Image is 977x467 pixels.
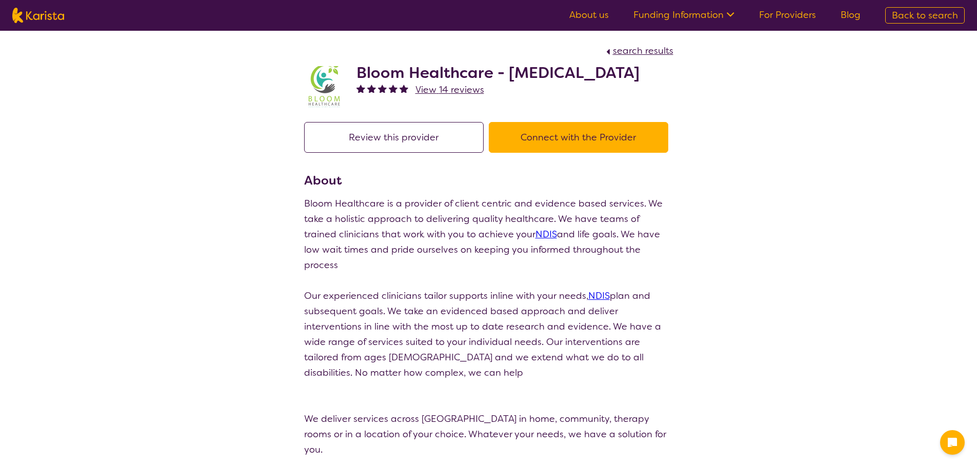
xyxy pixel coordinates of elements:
img: fullstar [400,84,408,93]
span: search results [613,45,673,57]
img: fullstar [378,84,387,93]
h2: Bloom Healthcare - [MEDICAL_DATA] [356,64,640,82]
img: fullstar [356,84,365,93]
a: Funding Information [633,9,734,21]
a: NDIS [535,228,557,240]
p: Bloom Healthcare is a provider of client centric and evidence based services. We take a holistic ... [304,196,673,273]
img: kyxjko9qh2ft7c3q1pd9.jpg [304,66,345,107]
a: About us [569,9,609,21]
img: Karista logo [12,8,64,23]
p: Our experienced clinicians tailor supports inline with your needs, plan and subsequent goals. We ... [304,288,673,380]
span: Back to search [892,9,958,22]
a: Blog [841,9,861,21]
a: Review this provider [304,131,489,144]
img: fullstar [367,84,376,93]
a: Back to search [885,7,965,24]
a: search results [604,45,673,57]
p: We deliver services across [GEOGRAPHIC_DATA] in home, community, therapy rooms or in a location o... [304,411,673,457]
h3: About [304,171,673,190]
span: View 14 reviews [415,84,484,96]
a: View 14 reviews [415,82,484,97]
a: NDIS [588,290,610,302]
a: Connect with the Provider [489,131,673,144]
button: Review this provider [304,122,484,153]
a: For Providers [759,9,816,21]
button: Connect with the Provider [489,122,668,153]
img: fullstar [389,84,397,93]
